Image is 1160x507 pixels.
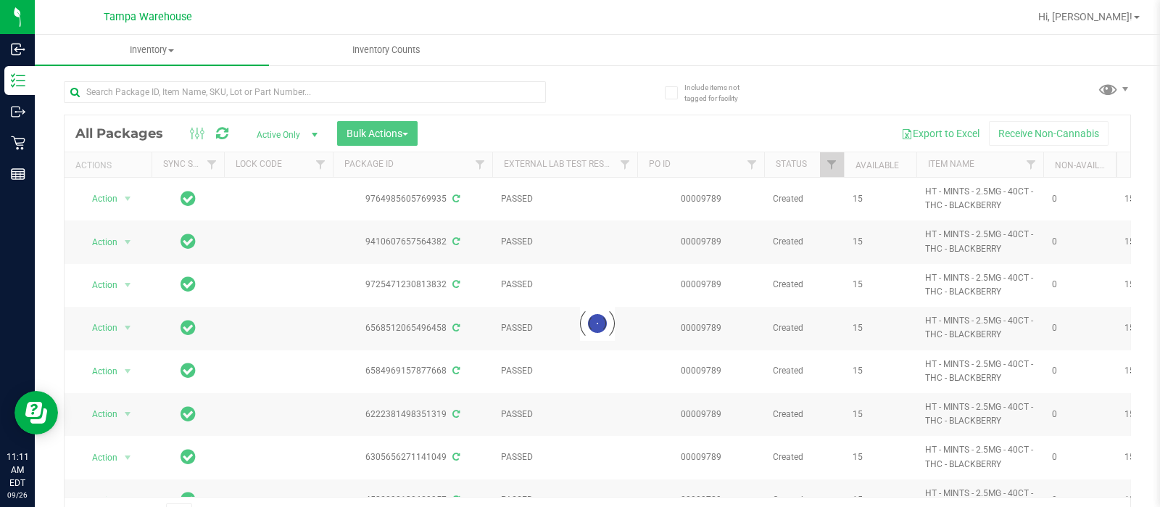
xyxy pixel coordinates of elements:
[11,136,25,150] inline-svg: Retail
[64,81,546,103] input: Search Package ID, Item Name, SKU, Lot or Part Number...
[35,35,269,65] a: Inventory
[684,82,757,104] span: Include items not tagged for facility
[35,44,269,57] span: Inventory
[1038,11,1132,22] span: Hi, [PERSON_NAME]!
[11,167,25,181] inline-svg: Reports
[11,73,25,88] inline-svg: Inventory
[333,44,440,57] span: Inventory Counts
[104,11,192,23] span: Tampa Warehouse
[7,450,28,490] p: 11:11 AM EDT
[14,391,58,434] iframe: Resource center
[11,42,25,57] inline-svg: Inbound
[7,490,28,500] p: 09/26
[269,35,503,65] a: Inventory Counts
[11,104,25,119] inline-svg: Outbound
